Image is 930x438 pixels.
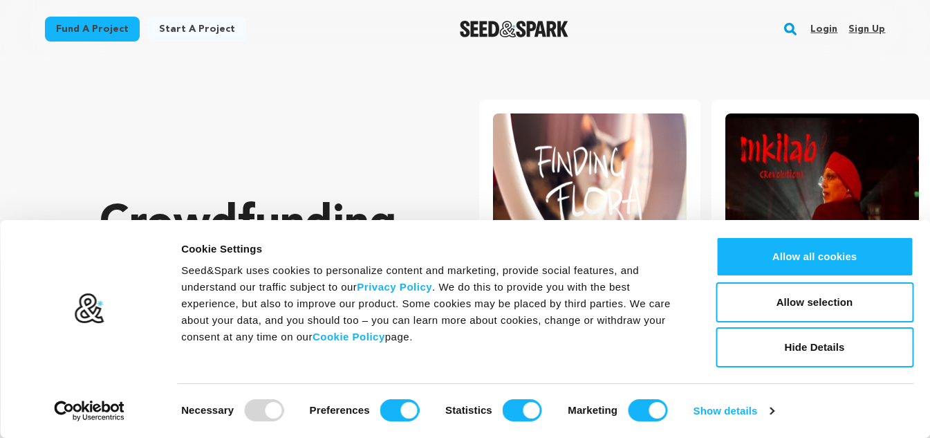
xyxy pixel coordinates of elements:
[357,281,432,293] a: Privacy Policy
[445,404,492,416] strong: Statistics
[181,262,685,345] div: Seed&Spark uses cookies to personalize content and marketing, provide social features, and unders...
[716,282,913,322] button: Allow selection
[100,197,424,363] p: Crowdfunding that .
[313,331,385,343] a: Cookie Policy
[694,401,774,421] a: Show details
[45,17,140,42] a: Fund a project
[148,17,246,42] a: Start a project
[460,21,568,37] img: Seed&Spark Logo Dark Mode
[848,18,885,40] a: Sign up
[310,404,370,416] strong: Preferences
[74,293,105,325] img: logo
[725,113,919,246] img: Inkilab image
[716,327,913,367] button: Hide Details
[181,404,234,416] strong: Necessary
[716,237,913,277] button: Allow all cookies
[29,401,150,421] a: Usercentrics Cookiebot - opens in a new window
[493,113,687,246] img: Finding Flora image
[810,18,837,40] a: Login
[181,241,685,257] div: Cookie Settings
[460,21,568,37] a: Seed&Spark Homepage
[568,404,617,416] strong: Marketing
